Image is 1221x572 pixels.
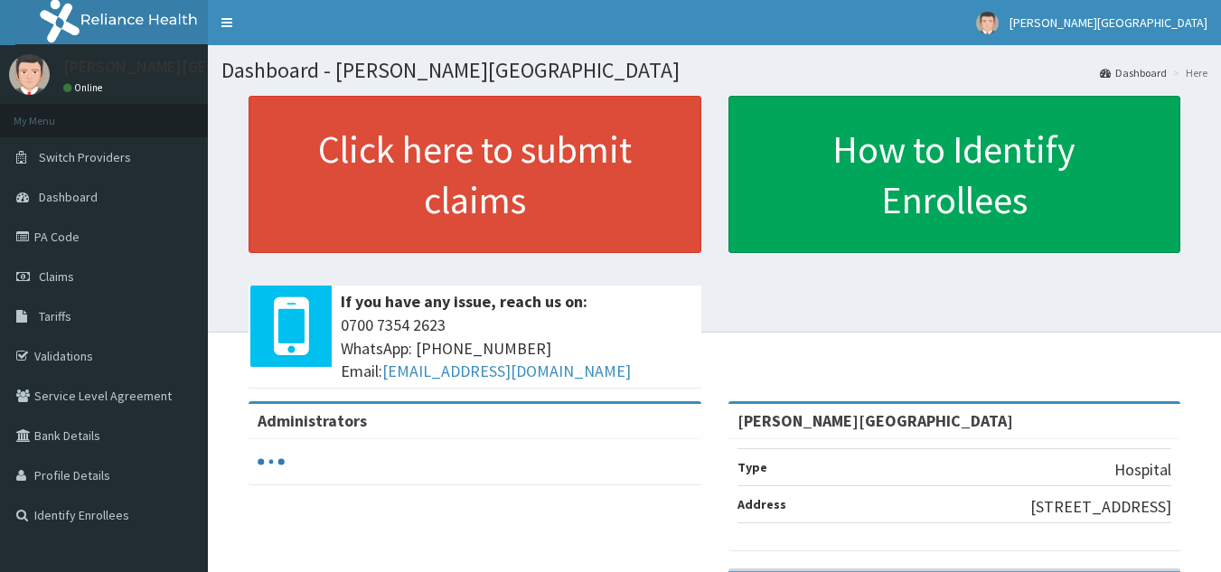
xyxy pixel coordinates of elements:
svg: audio-loading [258,448,285,475]
b: If you have any issue, reach us on: [341,291,587,312]
p: Hospital [1114,458,1171,482]
span: Dashboard [39,189,98,205]
b: Type [737,459,767,475]
img: User Image [976,12,999,34]
a: Click here to submit claims [249,96,701,253]
span: 0700 7354 2623 WhatsApp: [PHONE_NUMBER] Email: [341,314,692,383]
a: Online [63,81,107,94]
li: Here [1169,65,1207,80]
img: User Image [9,54,50,95]
a: Dashboard [1100,65,1167,80]
b: Administrators [258,410,367,431]
span: Switch Providers [39,149,131,165]
p: [STREET_ADDRESS] [1030,495,1171,519]
span: Tariffs [39,308,71,324]
span: [PERSON_NAME][GEOGRAPHIC_DATA] [1010,14,1207,31]
a: How to Identify Enrollees [728,96,1181,253]
p: [PERSON_NAME][GEOGRAPHIC_DATA] [63,59,331,75]
b: Address [737,496,786,512]
h1: Dashboard - [PERSON_NAME][GEOGRAPHIC_DATA] [221,59,1207,82]
a: [EMAIL_ADDRESS][DOMAIN_NAME] [382,361,631,381]
span: Claims [39,268,74,285]
strong: [PERSON_NAME][GEOGRAPHIC_DATA] [737,410,1013,431]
